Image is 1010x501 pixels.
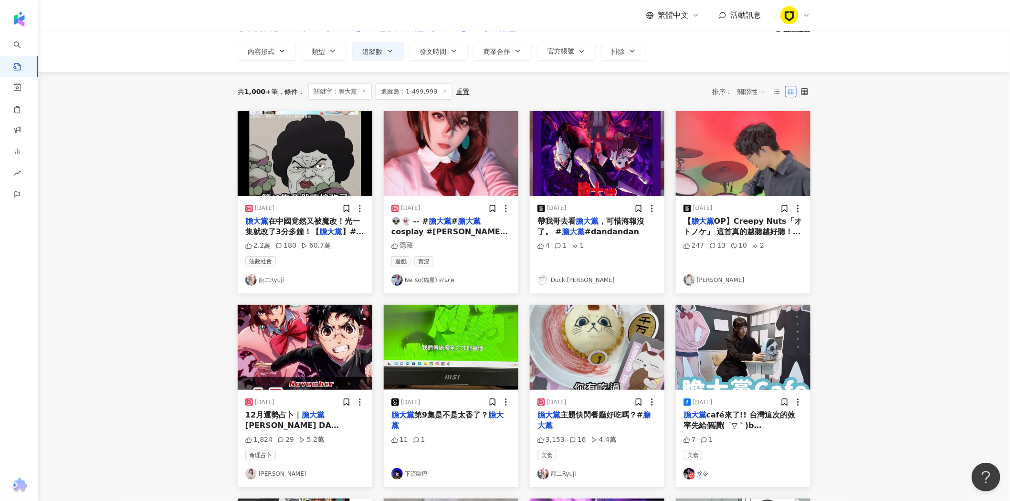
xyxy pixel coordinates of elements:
img: post-image [530,111,664,196]
div: 重置 [456,88,470,95]
span: 排除 [611,48,625,55]
img: KOL Avatar [245,274,257,286]
img: post-image [676,111,810,196]
div: 1 [555,241,567,250]
mark: 膽大黨 [391,410,414,419]
img: KOL Avatar [391,468,403,480]
span: 商業合作 [484,48,510,55]
img: post-image [238,305,372,390]
span: 美食 [537,450,557,460]
img: KOL Avatar [684,274,695,286]
div: 29 [277,435,294,445]
div: 共 筆 [238,88,278,95]
a: KOL Avatar下流歐巴 [391,468,511,480]
div: [DATE] [547,398,567,407]
div: [DATE] [547,204,567,212]
span: 👽👻 -- # [391,217,429,226]
a: KOL AvatarDuck [PERSON_NAME] [537,274,657,286]
span: 美食 [684,450,703,460]
span: 關聯性 [737,84,766,99]
img: RH.png [780,6,799,24]
mark: 膽大黨 [458,217,481,226]
mark: 膽大黨 [245,217,268,226]
span: 類型 [312,48,325,55]
mark: 膽大黨 [319,227,342,236]
div: [DATE] [255,398,274,407]
img: KOL Avatar [537,274,549,286]
button: 商業合作 [473,42,532,61]
span: 條件 ： [278,88,305,95]
span: café來了!! 台灣這次的效率先給個讚( ´▽｀)b [GEOGRAPHIC_DATA]都有唷~~~ — [684,410,796,451]
img: post-image [238,111,372,196]
div: 7 [684,435,696,445]
img: logo icon [11,11,27,27]
span: OP】Creepy Nuts「オトノケ」 這首真的越聽越好聽！有人也有看 [684,217,802,247]
div: [DATE] [693,204,713,212]
button: 追蹤數 [352,42,404,61]
div: [DATE] [401,398,421,407]
span: 實況 [414,256,433,267]
div: 排序： [712,84,771,99]
img: KOL Avatar [245,468,257,480]
span: 追蹤數 [362,48,382,55]
span: 主題快閃餐廳好吃嗎？# [560,410,643,419]
div: 11 [391,435,408,445]
mark: 膽大黨 [576,217,599,226]
img: post-image [530,305,664,390]
div: [DATE] [693,398,713,407]
div: 1 [413,435,425,445]
span: 官方帳號 [547,47,574,55]
button: 發文時間 [410,42,468,61]
div: 16 [569,435,586,445]
mark: 膽大黨 [302,410,325,419]
div: 1 [572,241,584,250]
span: 遊戲 [391,256,410,267]
div: [DATE] [255,204,274,212]
img: post-image [384,305,518,390]
span: 活動訊息 [730,10,761,20]
span: 命理占卜 [245,450,276,460]
div: [DATE] [401,204,421,212]
a: KOL Avatar捨令 [684,468,803,480]
div: 4.4萬 [591,435,616,445]
span: [PERSON_NAME] DA [PERSON_NAME] #anime # [245,421,361,440]
img: chrome extension [10,478,29,493]
a: KOL Avatar龍二Ryuji [537,468,657,480]
mark: 膽大黨 [562,227,585,236]
span: 帶我哥去看 [537,217,576,226]
span: 關鍵字：膽大黨 [308,83,372,100]
div: 1,824 [245,435,273,445]
span: 內容形式 [248,48,274,55]
iframe: Help Scout Beacon - Open [972,463,1000,491]
span: 發文時間 [420,48,446,55]
span: 追蹤數：1-499,999 [376,83,452,100]
span: 第9集是不是太香了？ [414,410,488,419]
div: 1 [701,435,713,445]
div: 3,153 [537,435,565,445]
img: KOL Avatar [684,468,695,480]
span: 1,000+ [244,88,271,95]
div: 2 [752,241,764,250]
div: 5.2萬 [299,435,324,445]
div: 4 [537,241,550,250]
a: KOL Avatar[PERSON_NAME] [245,468,365,480]
a: search [13,34,32,72]
span: ，可惜海報沒了。 # [537,217,644,236]
span: #dandandan [585,227,639,236]
a: KOL Avatar龍二Ryuji [245,274,365,286]
a: KOL Avatar[PERSON_NAME] [684,274,803,286]
img: KOL Avatar [391,274,403,286]
button: 官方帳號 [537,42,596,61]
button: 內容形式 [238,42,296,61]
span: rise [13,164,21,185]
mark: 膽大黨 [429,217,452,226]
span: 在中國竟然又被魔改！光一集就改了3分多鐘！【 [245,217,360,236]
button: 排除 [601,42,646,61]
span: 法政社會 [245,256,276,267]
div: 隱藏 [391,241,413,250]
span: 12月運勢占卜｜ [245,410,302,419]
mark: 膽大黨 [684,410,706,419]
div: 13 [709,241,726,250]
span: cosplay #[PERSON_NAME] #[PERSON_NAME]cosplay #ダンダダン #dandadan #dandadancosplay #ayasemomo #ayasem... [391,227,510,300]
span: # [452,217,458,226]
